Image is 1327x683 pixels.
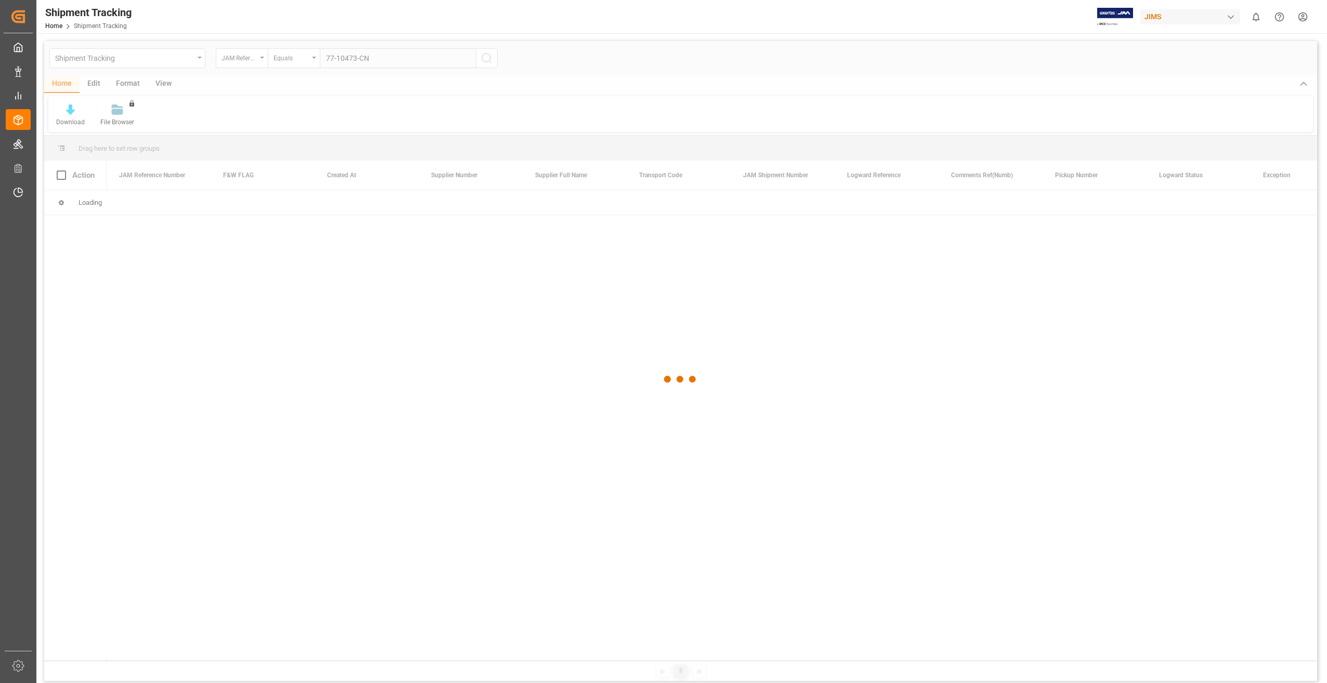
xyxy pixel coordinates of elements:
[1140,9,1240,24] div: JIMS
[1244,5,1268,29] button: show 0 new notifications
[1097,8,1133,26] img: Exertis%20JAM%20-%20Email%20Logo.jpg_1722504956.jpg
[1268,5,1291,29] button: Help Center
[1140,7,1244,27] button: JIMS
[45,22,62,30] a: Home
[45,5,132,20] div: Shipment Tracking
